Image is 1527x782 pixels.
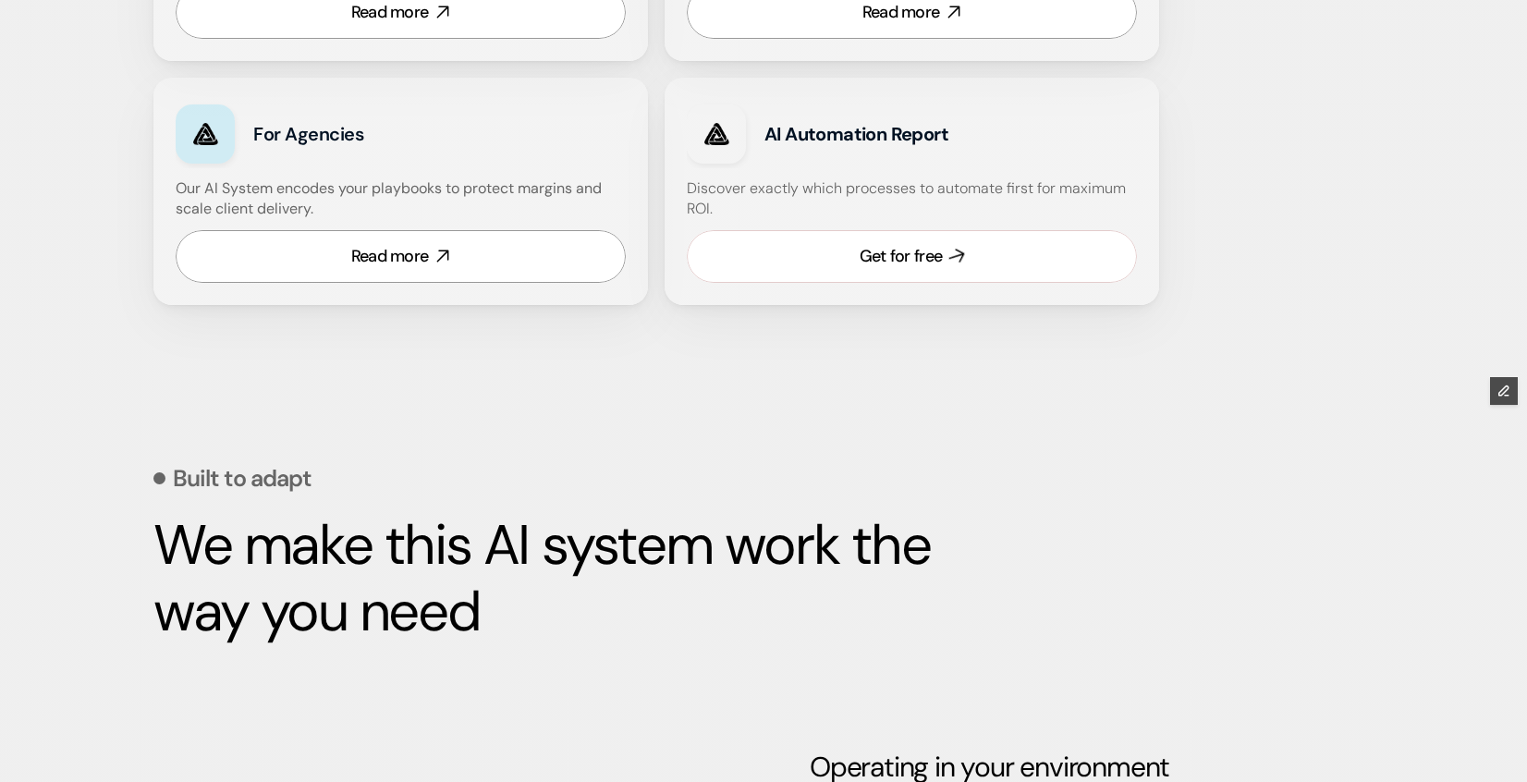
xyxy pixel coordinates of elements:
div: Get for free [860,245,942,268]
h4: Our AI System encodes your playbooks to protect margins and scale client delivery. [176,178,626,220]
h4: Discover exactly which processes to automate first for maximum ROI. [687,178,1137,220]
h3: For Agencies [253,121,506,147]
a: Read more [176,230,626,283]
strong: AI Automation Report [764,122,948,146]
p: Built to adapt [173,467,312,490]
button: Edit Framer Content [1490,377,1518,405]
a: Get for free [687,230,1137,283]
strong: We make this AI system work the way you need [153,508,943,648]
div: Read more [351,245,429,268]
